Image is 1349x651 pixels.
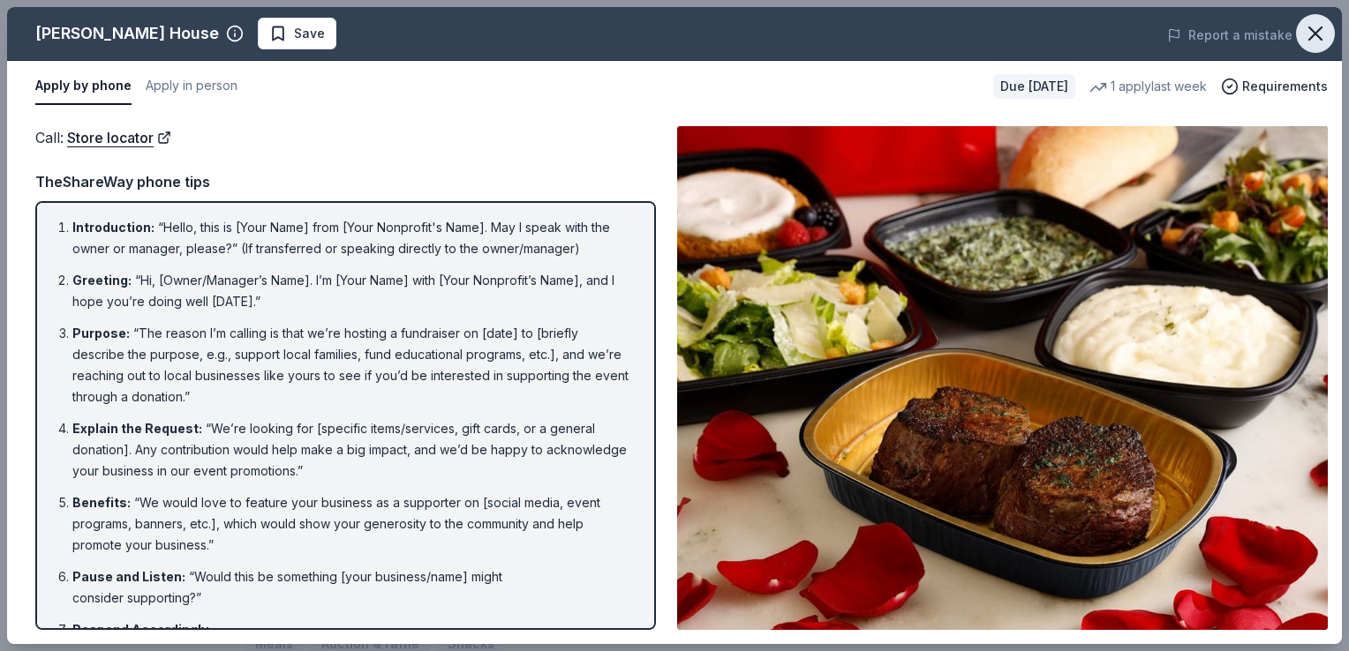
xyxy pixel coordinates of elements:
button: Save [258,18,336,49]
button: Report a mistake [1167,25,1292,46]
div: Call : [35,126,656,149]
li: “The reason I’m calling is that we’re hosting a fundraiser on [date] to [briefly describe the pur... [72,323,629,408]
a: Store locator [67,126,171,149]
span: Greeting : [72,273,132,288]
span: Purpose : [72,325,130,340]
img: Image for Ruth's Chris Steak House [677,126,1328,630]
li: “We would love to feature your business as a supporter on [social media, event programs, banners,... [72,492,629,556]
div: 1 apply last week [1089,76,1207,97]
button: Requirements [1221,76,1328,97]
span: Save [294,23,325,44]
li: “Would this be something [your business/name] might consider supporting?” [72,566,629,609]
button: Apply in person [146,68,237,105]
li: “Hi, [Owner/Manager’s Name]. I’m [Your Name] with [Your Nonprofit’s Name], and I hope you’re doin... [72,270,629,312]
span: Introduction : [72,220,154,235]
span: Explain the Request : [72,421,202,436]
button: Apply by phone [35,68,132,105]
span: Requirements [1242,76,1328,97]
div: Due [DATE] [993,74,1075,99]
span: Pause and Listen : [72,569,185,584]
li: “Hello, this is [Your Name] from [Your Nonprofit's Name]. May I speak with the owner or manager, ... [72,217,629,259]
div: [PERSON_NAME] House [35,19,219,48]
span: Respond Accordingly : [72,622,212,637]
div: TheShareWay phone tips [35,170,656,193]
span: Benefits : [72,495,131,510]
li: “We’re looking for [specific items/services, gift cards, or a general donation]. Any contribution... [72,418,629,482]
